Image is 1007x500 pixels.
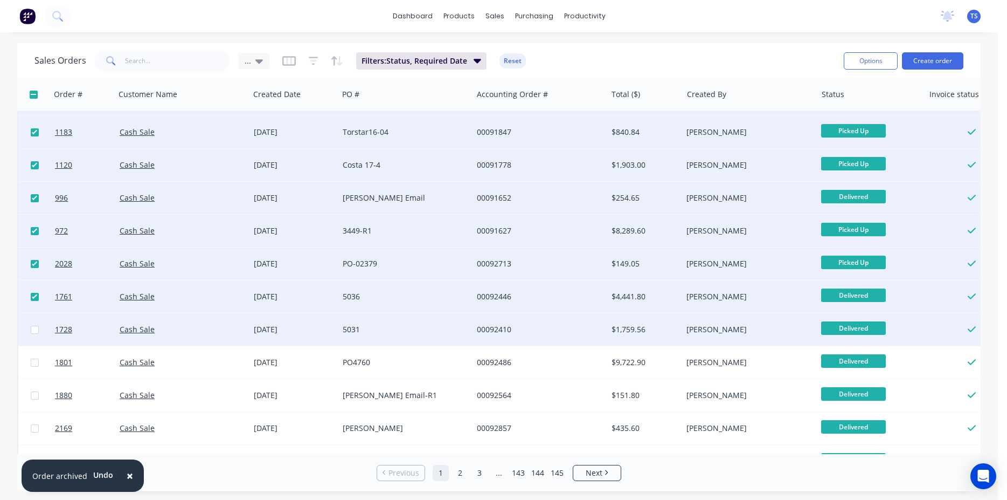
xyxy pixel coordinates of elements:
[254,193,334,203] div: [DATE]
[55,390,72,401] span: 1880
[612,324,675,335] div: $1,759.56
[471,465,488,481] a: Page 3
[686,127,806,138] div: [PERSON_NAME]
[686,291,806,302] div: [PERSON_NAME]
[510,465,526,481] a: Page 143
[254,291,334,302] div: [DATE]
[821,223,886,236] span: Picked Up
[356,52,487,70] button: Filters:Status, Required Date
[55,445,120,477] a: 2177
[343,225,462,236] div: 3449-R1
[821,453,886,467] span: Picked Up
[549,465,565,481] a: Page 145
[686,324,806,335] div: [PERSON_NAME]
[34,56,86,66] h1: Sales Orders
[55,248,120,280] a: 2028
[821,420,886,434] span: Delivered
[55,215,120,247] a: 972
[54,89,82,100] div: Order #
[477,390,596,401] div: 00092564
[55,324,72,335] span: 1728
[362,56,467,66] span: Filters: Status, Required Date
[343,258,462,269] div: PO-02379
[55,346,120,379] a: 1801
[254,160,334,170] div: [DATE]
[821,289,886,302] span: Delivered
[687,89,726,100] div: Created By
[477,89,548,100] div: Accounting Order #
[822,89,844,100] div: Status
[253,89,301,100] div: Created Date
[612,89,640,100] div: Total ($)
[343,291,462,302] div: 5036
[254,127,334,138] div: [DATE]
[586,468,602,478] span: Next
[559,8,611,24] div: productivity
[120,291,155,302] a: Cash Sale
[343,160,462,170] div: Costa 17-4
[612,225,675,236] div: $8,289.60
[477,357,596,368] div: 00092486
[477,291,596,302] div: 00092446
[254,225,334,236] div: [DATE]
[686,390,806,401] div: [PERSON_NAME]
[343,357,462,368] div: PO4760
[377,468,425,478] a: Previous page
[686,225,806,236] div: [PERSON_NAME]
[387,8,438,24] a: dashboard
[55,182,120,214] a: 996
[343,423,462,434] div: [PERSON_NAME]
[477,160,596,170] div: 00091778
[120,193,155,203] a: Cash Sale
[254,324,334,335] div: [DATE]
[55,149,120,181] a: 1120
[55,193,68,203] span: 996
[254,357,334,368] div: [DATE]
[119,89,177,100] div: Customer Name
[438,8,480,24] div: products
[120,160,155,170] a: Cash Sale
[612,193,675,203] div: $254.65
[686,258,806,269] div: [PERSON_NAME]
[821,256,886,269] span: Picked Up
[821,190,886,203] span: Delivered
[452,465,468,481] a: Page 2
[433,465,449,481] a: Page 1 is your current page
[55,258,72,269] span: 2028
[477,193,596,203] div: 00091652
[342,89,359,100] div: PO #
[55,291,72,302] span: 1761
[902,52,963,70] button: Create order
[477,258,596,269] div: 00092713
[499,53,526,69] button: Reset
[120,258,155,269] a: Cash Sale
[480,8,510,24] div: sales
[612,291,675,302] div: $4,441.80
[372,465,626,481] ul: Pagination
[55,423,72,434] span: 2169
[612,390,675,401] div: $151.80
[612,357,675,368] div: $9,722.90
[125,50,230,72] input: Search...
[55,116,120,148] a: 1183
[55,357,72,368] span: 1801
[32,470,87,482] div: Order archived
[970,11,978,21] span: TS
[686,193,806,203] div: [PERSON_NAME]
[821,354,886,368] span: Delivered
[254,390,334,401] div: [DATE]
[612,127,675,138] div: $840.84
[530,465,546,481] a: Page 144
[116,463,144,489] button: Close
[929,89,979,100] div: Invoice status
[19,8,36,24] img: Factory
[120,423,155,433] a: Cash Sale
[120,225,155,236] a: Cash Sale
[55,225,68,236] span: 972
[127,468,133,483] span: ×
[87,467,119,483] button: Undo
[510,8,559,24] div: purchasing
[491,465,507,481] a: Jump forward
[477,324,596,335] div: 00092410
[388,468,419,478] span: Previous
